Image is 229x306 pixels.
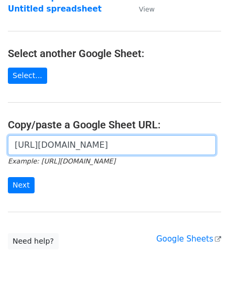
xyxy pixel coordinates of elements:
h4: Copy/paste a Google Sheet URL: [8,118,221,131]
input: Next [8,177,35,193]
h4: Select another Google Sheet: [8,47,221,60]
a: Google Sheets [156,234,221,244]
small: View [139,5,155,13]
a: Untitled spreadsheet [8,4,102,14]
small: Example: [URL][DOMAIN_NAME] [8,157,115,165]
input: Paste your Google Sheet URL here [8,135,216,155]
a: View [128,4,155,14]
a: Need help? [8,233,59,249]
a: Select... [8,68,47,84]
iframe: Chat Widget [177,256,229,306]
